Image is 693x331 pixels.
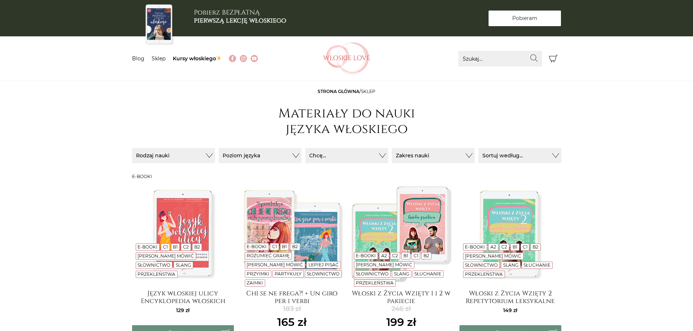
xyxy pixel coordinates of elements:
a: C2 [501,244,507,250]
a: E-booki [465,244,485,250]
input: Szukaj... [458,51,542,66]
a: Przekleństwa [138,271,175,277]
a: B1 [173,244,178,250]
a: B2 [194,244,200,250]
ins: 199 [386,314,416,330]
span: sklep [361,89,375,94]
h1: Materiały do nauki języka włoskiego [274,106,419,137]
a: [PERSON_NAME] mówić [465,253,521,259]
a: Język włoskiej ulicy Encyklopedia włoskich wulgaryzmów [132,290,234,304]
a: Slang [176,262,191,268]
a: C2 [183,244,189,250]
a: C1 [523,244,527,250]
a: Slang [394,271,409,276]
a: [PERSON_NAME] mówić [138,253,194,259]
a: Lepiej pisać [308,262,339,267]
a: Przekleństwa [465,271,503,277]
a: Przekleństwa [356,280,394,286]
del: 246 [386,304,416,314]
a: B2 [533,244,538,250]
span: / [318,89,375,94]
a: Słuchanie [523,262,550,268]
button: Zakres nauki [392,148,475,163]
a: B2 [423,253,429,258]
h3: E-booki [132,174,561,179]
a: Słownictwo [307,271,339,276]
a: Rozumieć gramę [247,253,290,258]
span: 129 [176,307,190,314]
a: Slang [503,262,518,268]
a: C2 [392,253,398,258]
a: A2 [381,253,387,258]
a: [PERSON_NAME] mówić [356,262,412,267]
a: Słownictwo [465,262,498,268]
a: Zaimki [247,280,263,286]
span: Pobieram [512,15,537,22]
a: B1 [403,253,408,258]
img: ✨ [216,56,221,61]
a: Sklep [152,55,166,62]
a: B1 [513,244,517,250]
a: E-booki [247,244,267,249]
img: Włoskielove [323,42,370,75]
a: Chi se ne frega?! + Un giro per i verbi [241,290,343,304]
a: C1 [414,253,418,258]
del: 183 [277,304,307,314]
a: Słuchanie [414,271,441,276]
a: C1 [163,244,168,250]
a: Włoski z Życia Wzięty 1 i 2 w pakiecie [350,290,452,304]
a: Partykuły [275,271,302,276]
button: Rodzaj nauki [132,148,215,163]
a: [PERSON_NAME] mówić [247,262,303,267]
button: Chcę... [305,148,388,163]
a: Kursy włoskiego [173,55,222,62]
button: Sortuj według... [478,148,561,163]
a: Pobieram [489,11,561,26]
a: B2 [292,244,298,249]
button: Koszyk [546,51,561,66]
h3: Pobierz BEZPŁATNĄ [194,9,286,24]
a: Przyimki [247,271,269,276]
span: 149 [503,307,517,314]
button: Poziom języka [219,148,302,163]
a: C1 [272,244,277,249]
a: Blog [132,55,144,62]
a: B1 [282,244,287,249]
a: Słownictwo [138,262,170,268]
a: Włoski z Życia Wzięty 2 Repetytorium leksykalne [459,290,561,304]
a: Słownictwo [356,271,389,276]
a: A2 [490,244,496,250]
a: E-booki [138,244,158,250]
b: pierwszą lekcję włoskiego [194,16,286,25]
ins: 165 [277,314,307,330]
a: E-booki [356,253,376,258]
a: Strona główna [318,89,359,94]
